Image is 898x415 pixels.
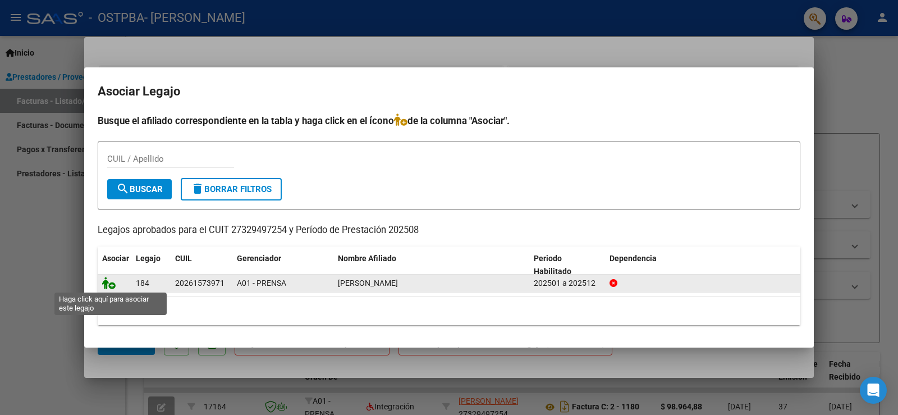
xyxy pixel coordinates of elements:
datatable-header-cell: Asociar [98,247,131,284]
button: Borrar Filtros [181,178,282,200]
div: 202501 a 202512 [534,277,601,290]
span: Periodo Habilitado [534,254,571,276]
mat-icon: delete [191,182,204,195]
div: 1 registros [98,297,800,325]
span: ORTIZ NAHUEL EMILIANO [338,279,398,288]
mat-icon: search [116,182,130,195]
datatable-header-cell: CUIL [171,247,232,284]
span: Nombre Afiliado [338,254,396,263]
span: Gerenciador [237,254,281,263]
datatable-header-cell: Periodo Habilitado [529,247,605,284]
h2: Asociar Legajo [98,81,800,102]
datatable-header-cell: Dependencia [605,247,801,284]
datatable-header-cell: Nombre Afiliado [333,247,529,284]
datatable-header-cell: Legajo [131,247,171,284]
datatable-header-cell: Gerenciador [232,247,333,284]
span: Asociar [102,254,129,263]
span: Legajo [136,254,161,263]
span: Buscar [116,184,163,194]
span: CUIL [175,254,192,263]
button: Buscar [107,179,172,199]
div: 20261573971 [175,277,224,290]
span: Borrar Filtros [191,184,272,194]
span: A01 - PRENSA [237,279,286,288]
span: Dependencia [610,254,657,263]
span: 184 [136,279,149,288]
h4: Busque el afiliado correspondiente en la tabla y haga click en el ícono de la columna "Asociar". [98,113,800,128]
p: Legajos aprobados para el CUIT 27329497254 y Período de Prestación 202508 [98,224,800,238]
div: Open Intercom Messenger [860,377,887,404]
